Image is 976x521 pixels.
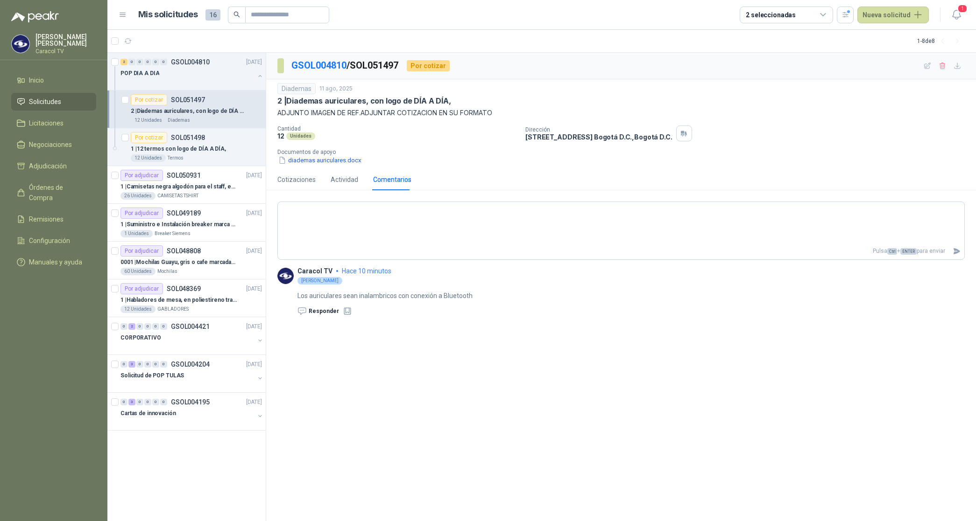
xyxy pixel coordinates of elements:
a: GSOL004810 [291,60,347,71]
div: 2 [120,59,127,65]
div: 1 Unidades [120,230,153,237]
div: 1 - 8 de 8 [917,34,965,49]
p: SOL049189 [167,210,201,216]
p: 1 | Suministro e Instalación breaker marca SIEMENS modelo:3WT82026AA, Regulable de 800A - 2000 AMP [120,220,237,229]
div: Actividad [331,174,358,185]
div: 60 Unidades [120,268,156,275]
p: [DATE] [246,209,262,218]
div: Por cotizar [131,132,167,143]
p: 1 | Camisetas negra algodón para el staff, estampadas en espalda y frente con el logo [120,182,237,191]
p: CAMISETAS TSHIRT [157,192,198,200]
a: Por adjudicarSOL048369[DATE] 1 |Habladores de mesa, en poliestireno translucido (SOLO EL SOPORTE)... [107,279,266,317]
div: 0 [160,361,167,368]
p: GABLADORES [157,306,189,313]
p: 2 | Diademas auriculares, con logo de DÍA A DÍA, [277,96,451,106]
a: 2 0 0 0 0 0 GSOL004810[DATE] POP DIA A DIA [120,56,264,86]
span: Licitaciones [29,118,64,128]
img: Company Logo [12,35,29,53]
div: 0 [152,59,159,65]
a: 0 3 0 0 0 0 GSOL004204[DATE] Solicitud de POP TULAS [120,359,264,389]
div: 0 [152,399,159,405]
div: 3 [128,361,135,368]
p: 1 | 12 termos con logo de DÍA A DÍA, [131,145,226,153]
img: Company Logo [277,268,294,284]
p: Termos [168,154,184,162]
p: 0001 | Mochilas Guayu, gris o cafe marcadas con un logo [120,258,237,267]
a: Por adjudicarSOL049189[DATE] 1 |Suministro e Instalación breaker marca SIEMENS modelo:3WT82026AA,... [107,204,266,242]
p: SOL048369 [167,285,201,292]
p: Cantidad [277,125,518,132]
div: Por adjudicar [120,245,163,257]
a: Remisiones [11,210,96,228]
p: Caracol TV [297,267,332,275]
span: Adjudicación [29,161,67,171]
button: diademas auriculares.docx [277,155,362,165]
div: 2 seleccionadas [746,10,796,20]
p: ADJUNTO IMAGEN DE REF.ADJUNTAR COTIZACION EN SU FORMATO [277,108,965,118]
p: GSOL004421 [171,323,210,330]
a: 0 2 0 0 0 0 GSOL004421[DATE] CORPORATIVO [120,321,264,351]
p: POP DIA A DIA [120,69,159,78]
button: Fijar comentario [343,306,352,316]
p: Dirección [525,126,672,133]
div: 0 [136,399,143,405]
h1: Mis solicitudes [138,8,198,21]
p: Cartas de innovación [120,409,176,418]
div: 26 Unidades [120,192,156,200]
div: 0 [120,323,127,330]
div: Cotizaciones [277,174,316,185]
div: 12 Unidades [131,154,166,162]
div: 0 [144,399,151,405]
a: Órdenes de Compra [11,179,96,207]
p: Caracol TV [35,49,96,54]
p: [DATE] [246,322,262,331]
span: Ctrl [887,248,897,255]
p: CORPORATIVO [120,333,161,342]
div: Por adjudicar [120,283,163,294]
a: Por adjudicarSOL050931[DATE] 1 |Camisetas negra algodón para el staff, estampadas en espalda y fr... [107,166,266,204]
p: [DATE] [246,360,262,369]
span: Inicio [29,75,44,85]
p: [DATE] [246,58,262,67]
div: Por adjudicar [120,170,163,181]
a: Solicitudes [11,93,96,111]
p: [DATE] [246,285,262,293]
a: Configuración [11,232,96,250]
img: Logo peakr [11,11,59,22]
p: GSOL004204 [171,361,210,368]
div: 0 [152,323,159,330]
p: GSOL004810 [171,59,210,65]
p: Solicitud de POP TULAS [120,371,184,380]
div: 0 [136,361,143,368]
button: 1 [948,7,965,23]
a: Manuales y ayuda [11,253,96,271]
a: Inicio [11,71,96,89]
p: [PERSON_NAME] [PERSON_NAME] [35,34,96,47]
a: Por cotizarSOL0514981 |12 termos con logo de DÍA A DÍA,12 UnidadesTermos [107,128,266,166]
button: Responder [297,306,339,316]
button: Enviar [949,243,964,259]
span: Remisiones [29,214,64,224]
div: Por cotizar [131,94,167,105]
div: 0 [152,361,159,368]
div: 0 [120,361,127,368]
div: Unidades [286,132,315,140]
div: 12 Unidades [120,306,156,313]
div: 0 [128,59,135,65]
p: Los auriculares sean inalambricos con conexión a Bluetooth [297,291,473,301]
p: [STREET_ADDRESS] Bogotá D.C. , Bogotá D.C. [525,133,672,141]
div: 0 [144,323,151,330]
button: Nueva solicitud [857,7,929,23]
p: Documentos de apoyo [277,149,972,155]
span: ENTER [900,248,917,255]
div: 12 Unidades [131,117,166,124]
p: Mochilas [157,268,177,275]
span: Órdenes de Compra [29,182,87,203]
p: 12 [277,132,284,140]
a: 0 3 0 0 0 0 GSOL004195[DATE] Cartas de innovación [120,396,264,426]
p: [DATE] [246,398,262,407]
div: 0 [144,361,151,368]
p: Pulsa + para enviar [278,243,949,259]
p: SOL051497 [171,97,205,103]
p: Breaker Siemens [155,230,191,237]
